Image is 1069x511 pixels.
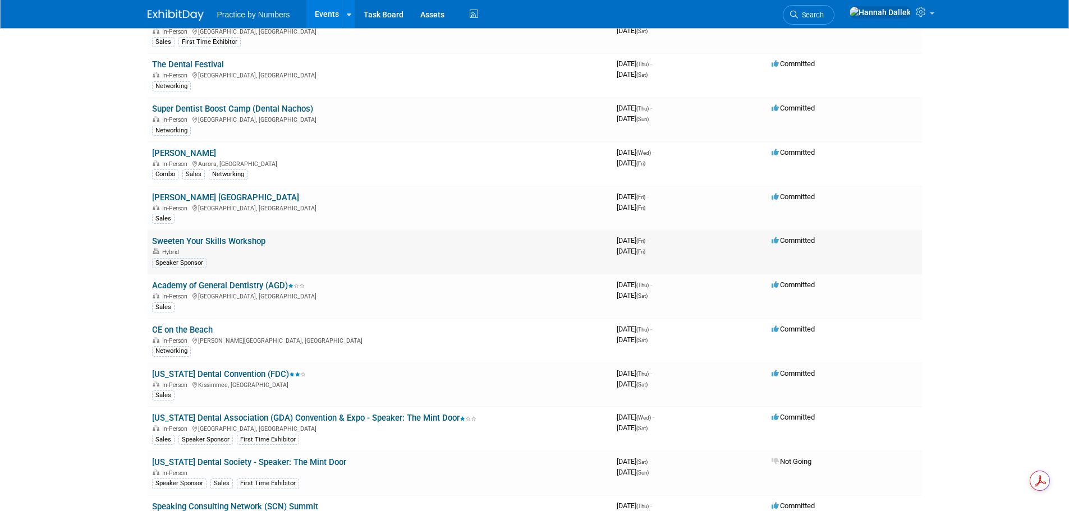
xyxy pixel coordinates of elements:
[152,159,608,168] div: Aurora, [GEOGRAPHIC_DATA]
[617,70,648,79] span: [DATE]
[152,169,178,179] div: Combo
[209,169,247,179] div: Networking
[153,381,159,387] img: In-Person Event
[152,37,175,47] div: Sales
[617,369,652,378] span: [DATE]
[162,116,191,123] span: In-Person
[152,258,207,268] div: Speaker Sponsor
[153,337,159,343] img: In-Person Event
[636,238,645,244] span: (Fri)
[153,425,159,431] img: In-Person Event
[153,469,159,475] img: In-Person Event
[237,435,299,445] div: First Time Exhibitor
[152,413,476,423] a: [US_STATE] Dental Association (GDA) Convention & Expo - Speaker: The Mint Door
[153,248,159,254] img: Hybrid Event
[653,148,654,156] span: -
[650,501,652,510] span: -
[636,150,651,156] span: (Wed)
[152,126,191,136] div: Networking
[636,326,649,333] span: (Thu)
[148,10,204,21] img: ExhibitDay
[617,114,649,123] span: [DATE]
[153,28,159,34] img: In-Person Event
[162,337,191,344] span: In-Person
[636,72,648,78] span: (Sat)
[152,236,265,246] a: Sweeten Your Skills Workshop
[636,205,645,211] span: (Fri)
[636,282,649,288] span: (Thu)
[162,425,191,432] span: In-Person
[647,192,649,201] span: -
[162,248,182,256] span: Hybrid
[617,325,652,333] span: [DATE]
[152,390,175,400] div: Sales
[617,236,649,245] span: [DATE]
[152,26,608,35] div: [GEOGRAPHIC_DATA], [GEOGRAPHIC_DATA]
[772,325,815,333] span: Committed
[237,478,299,489] div: First Time Exhibitor
[617,59,652,68] span: [DATE]
[798,11,824,19] span: Search
[636,105,649,112] span: (Thu)
[162,72,191,79] span: In-Person
[617,148,654,156] span: [DATE]
[617,335,648,344] span: [DATE]
[162,28,191,35] span: In-Person
[772,413,815,421] span: Committed
[152,325,213,335] a: CE on the Beach
[153,160,159,166] img: In-Person Event
[772,104,815,112] span: Committed
[636,503,649,509] span: (Thu)
[162,205,191,212] span: In-Person
[650,325,652,333] span: -
[153,293,159,298] img: In-Person Event
[636,459,648,465] span: (Sat)
[772,148,815,156] span: Committed
[153,116,159,122] img: In-Person Event
[162,293,191,300] span: In-Person
[617,501,652,510] span: [DATE]
[152,280,305,291] a: Academy of General Dentistry (AGD)
[636,381,648,388] span: (Sat)
[617,457,651,466] span: [DATE]
[849,6,911,19] img: Hannah Dallek
[152,203,608,212] div: [GEOGRAPHIC_DATA], [GEOGRAPHIC_DATA]
[152,369,306,379] a: [US_STATE] Dental Convention (FDC)
[617,380,648,388] span: [DATE]
[636,469,649,476] span: (Sun)
[783,5,834,25] a: Search
[772,236,815,245] span: Committed
[772,59,815,68] span: Committed
[636,337,648,343] span: (Sat)
[152,81,191,91] div: Networking
[636,248,645,255] span: (Fri)
[210,478,233,489] div: Sales
[617,280,652,289] span: [DATE]
[152,423,608,432] div: [GEOGRAPHIC_DATA], [GEOGRAPHIC_DATA]
[178,37,241,47] div: First Time Exhibitor
[649,457,651,466] span: -
[636,194,645,200] span: (Fri)
[152,192,299,202] a: [PERSON_NAME] [GEOGRAPHIC_DATA]
[152,291,608,300] div: [GEOGRAPHIC_DATA], [GEOGRAPHIC_DATA]
[772,192,815,201] span: Committed
[636,116,649,122] span: (Sun)
[636,371,649,377] span: (Thu)
[152,104,313,114] a: Super Dentist Boost Camp (Dental Nachos)
[152,478,207,489] div: Speaker Sponsor
[162,381,191,389] span: In-Person
[772,280,815,289] span: Committed
[636,28,648,34] span: (Sat)
[617,291,648,300] span: [DATE]
[153,72,159,77] img: In-Person Event
[182,169,205,179] div: Sales
[617,468,649,476] span: [DATE]
[152,114,608,123] div: [GEOGRAPHIC_DATA], [GEOGRAPHIC_DATA]
[153,205,159,210] img: In-Person Event
[152,302,175,312] div: Sales
[650,59,652,68] span: -
[772,457,811,466] span: Not Going
[152,148,216,158] a: [PERSON_NAME]
[152,59,224,70] a: The Dental Festival
[217,10,290,19] span: Practice by Numbers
